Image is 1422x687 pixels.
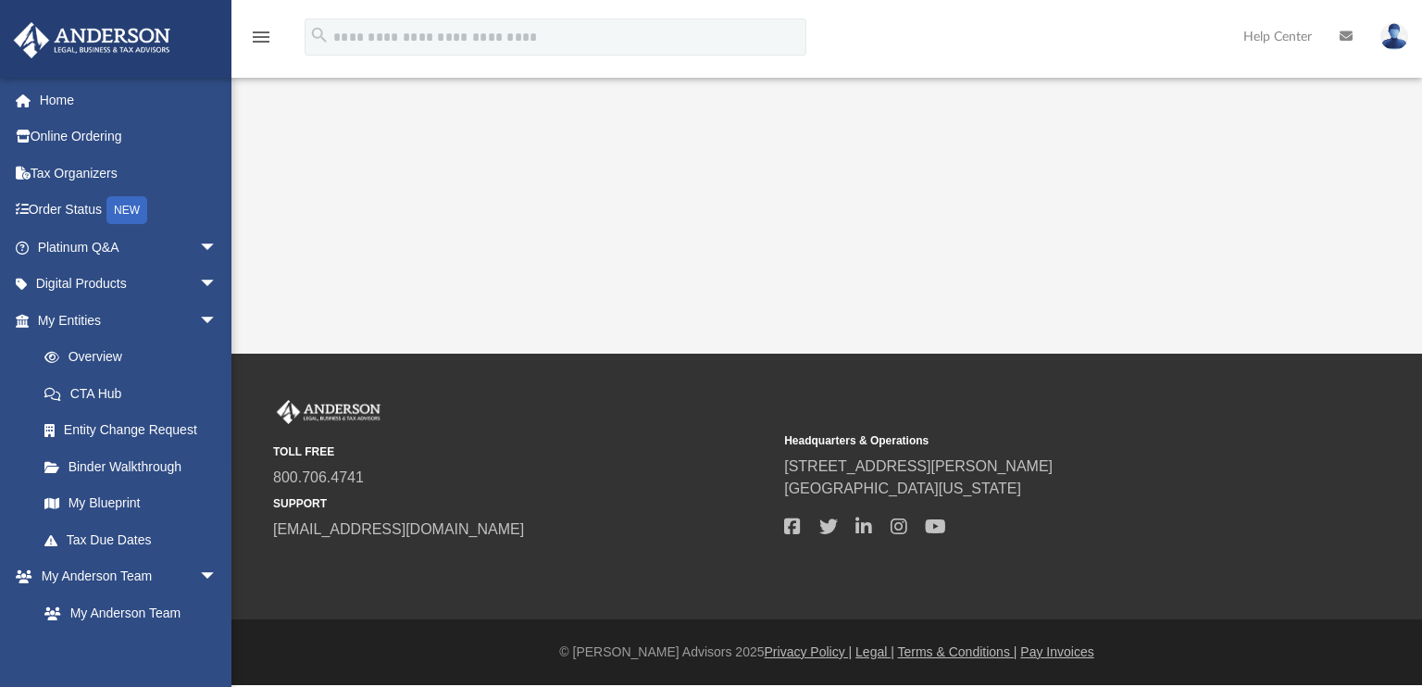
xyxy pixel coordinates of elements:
a: Digital Productsarrow_drop_down [13,266,245,303]
img: Anderson Advisors Platinum Portal [273,400,384,424]
span: arrow_drop_down [199,229,236,267]
a: Binder Walkthrough [26,448,245,485]
div: NEW [106,196,147,224]
a: Order StatusNEW [13,192,245,230]
a: Legal | [855,644,894,659]
a: Online Ordering [13,119,245,156]
a: Privacy Policy | [765,644,853,659]
a: Pay Invoices [1020,644,1093,659]
i: menu [250,26,272,48]
span: arrow_drop_down [199,302,236,340]
a: Tax Organizers [13,155,245,192]
div: © [PERSON_NAME] Advisors 2025 [231,643,1422,662]
small: TOLL FREE [273,443,771,460]
a: 800.706.4741 [273,469,364,485]
a: Overview [26,339,245,376]
a: My Blueprint [26,485,236,522]
a: Tax Due Dates [26,521,245,558]
span: arrow_drop_down [199,266,236,304]
small: SUPPORT [273,495,771,512]
span: arrow_drop_down [199,558,236,596]
a: My Anderson Teamarrow_drop_down [13,558,236,595]
i: search [309,25,330,45]
a: [EMAIL_ADDRESS][DOMAIN_NAME] [273,521,524,537]
a: menu [250,35,272,48]
a: CTA Hub [26,375,245,412]
img: User Pic [1380,23,1408,50]
a: My Entitiesarrow_drop_down [13,302,245,339]
a: Platinum Q&Aarrow_drop_down [13,229,245,266]
a: My Anderson Team [26,594,227,631]
a: [GEOGRAPHIC_DATA][US_STATE] [784,481,1021,496]
a: Home [13,81,245,119]
img: Anderson Advisors Platinum Portal [8,22,176,58]
a: Entity Change Request [26,412,245,449]
small: Headquarters & Operations [784,432,1282,449]
a: [STREET_ADDRESS][PERSON_NAME] [784,458,1053,474]
a: Terms & Conditions | [898,644,1017,659]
